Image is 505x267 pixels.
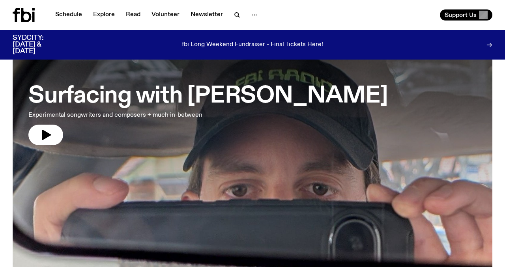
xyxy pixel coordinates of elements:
a: Explore [88,9,120,21]
p: fbi Long Weekend Fundraiser - Final Tickets Here! [182,41,323,49]
button: Support Us [440,9,492,21]
p: Experimental songwriters and composers + much in-between [28,110,230,120]
h3: SYDCITY: [DATE] & [DATE] [13,35,63,55]
h3: Surfacing with [PERSON_NAME] [28,85,387,107]
span: Support Us [445,11,477,19]
a: Newsletter [186,9,228,21]
a: Schedule [50,9,87,21]
a: Volunteer [147,9,184,21]
a: Read [121,9,145,21]
a: Surfacing with [PERSON_NAME]Experimental songwriters and composers + much in-between [28,77,387,145]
